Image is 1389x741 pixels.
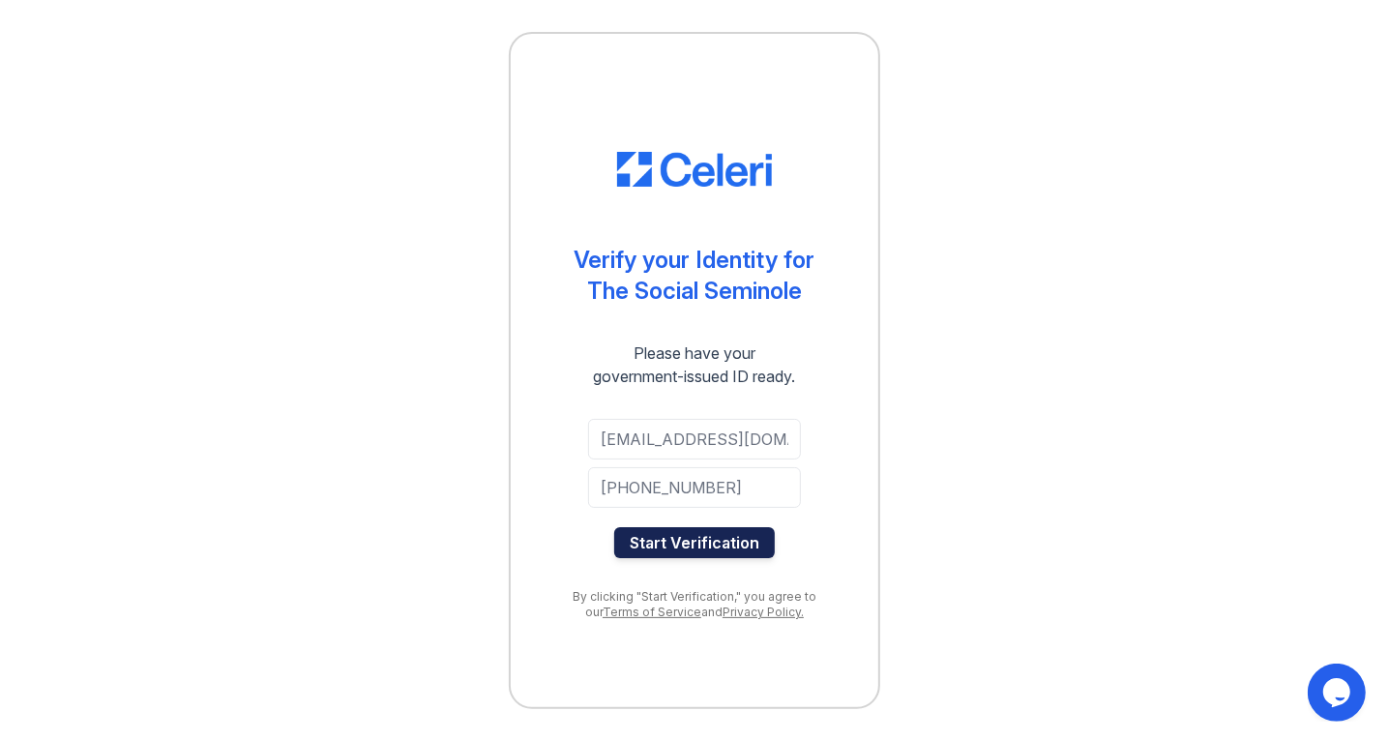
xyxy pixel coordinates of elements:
[614,527,775,558] button: Start Verification
[723,605,804,619] a: Privacy Policy.
[575,245,815,307] div: Verify your Identity for The Social Seminole
[559,341,831,388] div: Please have your government-issued ID ready.
[588,419,801,459] input: Email
[588,467,801,508] input: Phone
[603,605,701,619] a: Terms of Service
[549,589,840,620] div: By clicking "Start Verification," you agree to our and
[617,152,772,187] img: CE_Logo_Blue-a8612792a0a2168367f1c8372b55b34899dd931a85d93a1a3d3e32e68fde9ad4.png
[1308,664,1370,722] iframe: chat widget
